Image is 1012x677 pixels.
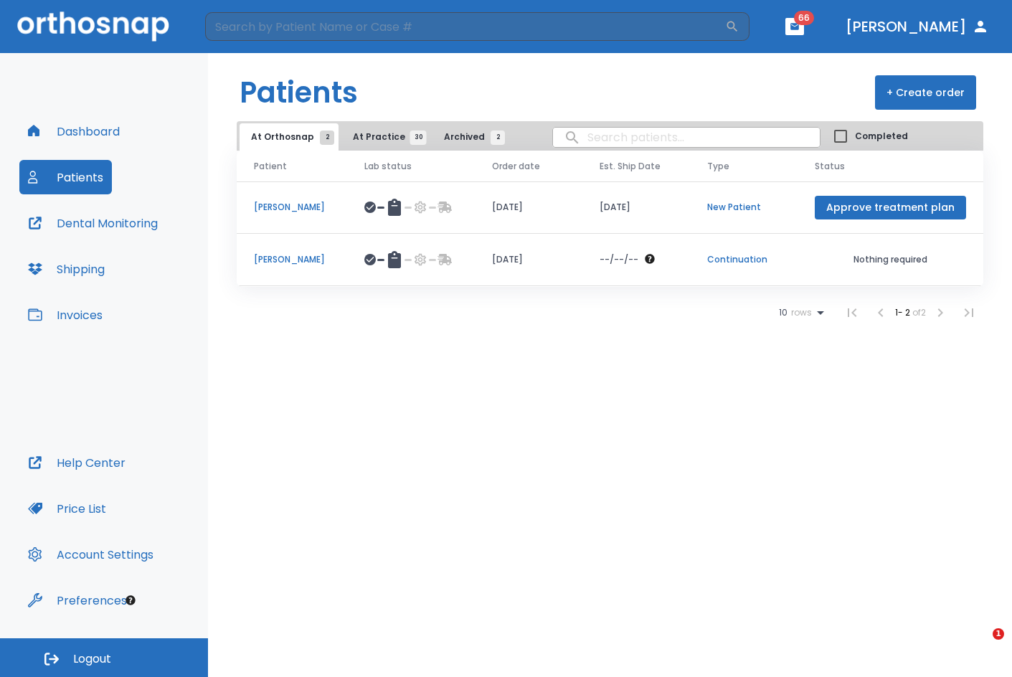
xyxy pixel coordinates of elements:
span: 2 [491,131,505,145]
p: [PERSON_NAME] [254,201,330,214]
span: 1 [993,628,1004,640]
p: Continuation [707,253,780,266]
input: Search by Patient Name or Case # [205,12,725,41]
button: Dashboard [19,114,128,148]
span: Archived [444,131,498,143]
td: [DATE] [475,181,582,234]
div: tabs [240,123,512,151]
span: Status [815,160,845,173]
iframe: Intercom live chat [963,628,998,663]
button: [PERSON_NAME] [840,14,995,39]
button: Shipping [19,252,113,286]
span: Type [707,160,729,173]
div: The date will be available after approving treatment plan [600,253,673,266]
span: Lab status [364,160,412,173]
div: Tooltip anchor [124,594,137,607]
p: New Patient [707,201,780,214]
p: [PERSON_NAME] [254,253,330,266]
input: search [553,123,820,151]
span: Logout [73,651,111,667]
span: of 2 [912,306,926,318]
button: Patients [19,160,112,194]
p: --/--/-- [600,253,638,266]
span: Est. Ship Date [600,160,661,173]
span: 66 [794,11,814,25]
button: + Create order [875,75,976,110]
button: Invoices [19,298,111,332]
button: Price List [19,491,115,526]
button: Help Center [19,445,134,480]
button: Dental Monitoring [19,206,166,240]
span: Completed [855,130,908,143]
span: At Orthosnap [251,131,327,143]
p: Nothing required [815,253,966,266]
span: Order date [492,160,540,173]
button: Approve treatment plan [815,196,966,219]
button: Account Settings [19,537,162,572]
button: Preferences [19,583,136,617]
span: 30 [410,131,427,145]
span: 1 - 2 [895,306,912,318]
span: Patient [254,160,287,173]
span: 10 [779,308,788,318]
span: rows [788,308,812,318]
h1: Patients [240,71,358,114]
span: 2 [320,131,334,145]
td: [DATE] [582,181,690,234]
img: Orthosnap [17,11,169,41]
td: [DATE] [475,234,582,286]
span: At Practice [353,131,418,143]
